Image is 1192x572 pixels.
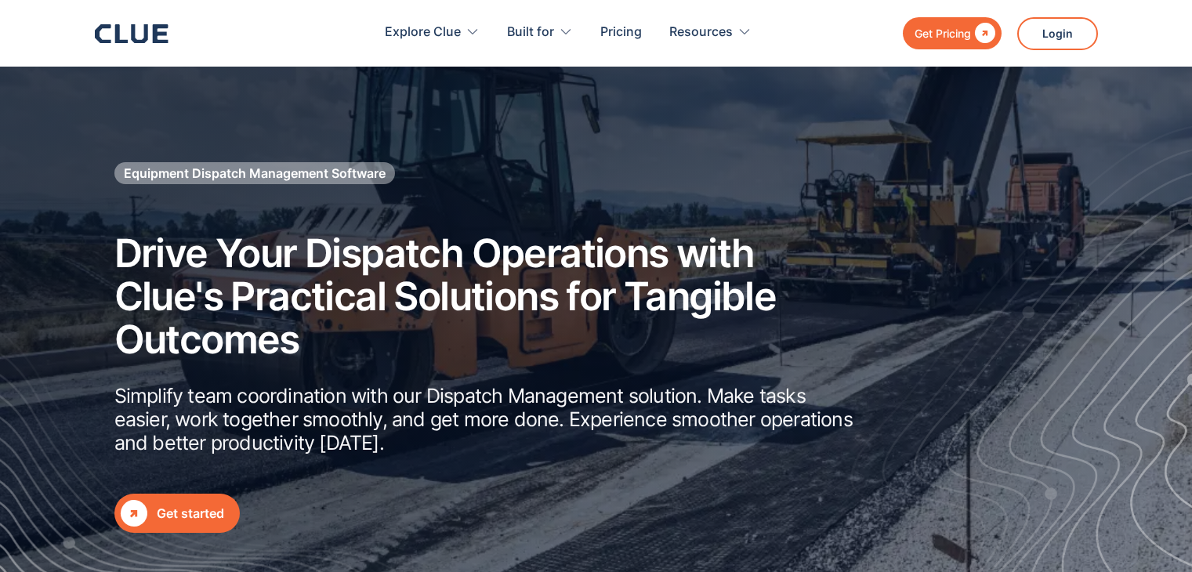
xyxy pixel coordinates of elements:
[669,8,733,57] div: Resources
[903,17,1002,49] a: Get Pricing
[600,8,642,57] a: Pricing
[124,165,386,182] h1: Equipment Dispatch Management Software
[385,8,480,57] div: Explore Clue
[971,24,995,43] div: 
[157,504,224,523] div: Get started
[114,232,859,361] h2: Drive Your Dispatch Operations with Clue's Practical Solutions for Tangible Outcomes
[1017,17,1098,50] a: Login
[507,8,573,57] div: Built for
[114,384,859,454] p: Simplify team coordination with our Dispatch Management solution. Make tasks easier, work togethe...
[114,494,240,533] a: Get started
[915,24,971,43] div: Get Pricing
[669,8,752,57] div: Resources
[385,8,461,57] div: Explore Clue
[507,8,554,57] div: Built for
[121,500,147,527] div: 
